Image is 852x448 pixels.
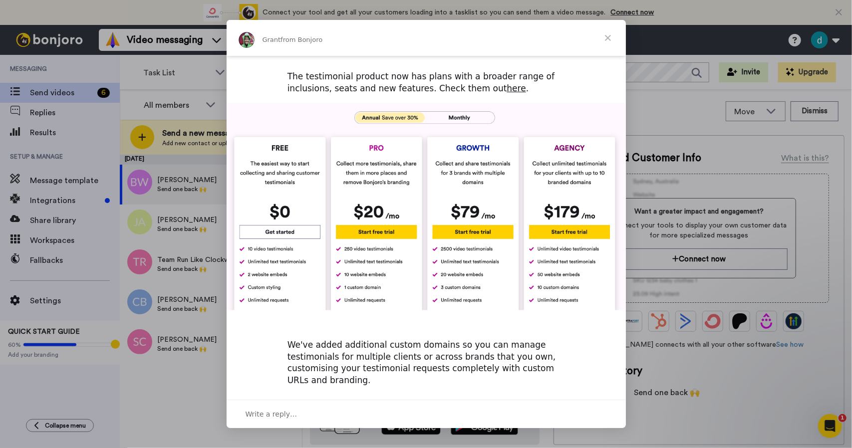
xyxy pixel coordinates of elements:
[263,36,281,43] span: Grant
[281,36,322,43] span: from Bonjoro
[590,20,626,56] span: Close
[239,32,255,48] img: Profile image for Grant
[507,83,526,93] a: here
[287,327,565,422] div: We've added additional custom domains so you can manage testimonials for multiple clients or acro...
[227,400,626,428] div: Open conversation and reply
[287,71,565,95] div: The testimonial product now has plans with a broader range of inclusions, seats and new features....
[246,408,297,421] span: Write a reply…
